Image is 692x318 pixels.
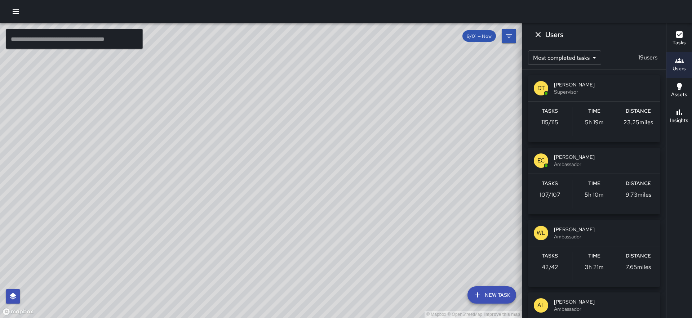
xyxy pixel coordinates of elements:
[585,263,604,272] p: 3h 21m
[626,263,651,272] p: 7.65 miles
[626,191,651,199] p: 9.73 miles
[540,191,560,199] p: 107 / 107
[542,252,558,260] h6: Tasks
[554,81,655,88] span: [PERSON_NAME]
[626,252,651,260] h6: Distance
[673,39,686,47] h6: Tasks
[624,118,653,127] p: 23.25 miles
[666,78,692,104] button: Assets
[585,118,604,127] p: 5h 19m
[542,180,558,188] h6: Tasks
[588,252,600,260] h6: Time
[666,26,692,52] button: Tasks
[528,75,660,142] button: DT[PERSON_NAME]SupervisorTasks115/115Time5h 19mDistance23.25miles
[554,153,655,161] span: [PERSON_NAME]
[554,233,655,240] span: Ambassador
[528,220,660,287] button: WL[PERSON_NAME]AmbassadorTasks42/42Time3h 21mDistance7.65miles
[670,117,688,125] h6: Insights
[531,27,545,42] button: Dismiss
[554,305,655,313] span: Ambassador
[635,53,660,62] p: 19 users
[537,229,545,237] p: WL
[528,50,601,65] div: Most completed tasks
[671,91,687,99] h6: Assets
[542,107,558,115] h6: Tasks
[554,226,655,233] span: [PERSON_NAME]
[537,156,545,165] p: EC
[541,118,558,127] p: 115 / 115
[528,148,660,214] button: EC[PERSON_NAME]AmbassadorTasks107/107Time5h 10mDistance9.73miles
[626,107,651,115] h6: Distance
[537,84,545,93] p: DT
[554,88,655,95] span: Supervisor
[545,29,563,40] h6: Users
[554,161,655,168] span: Ambassador
[666,52,692,78] button: Users
[502,29,516,43] button: Filters
[537,301,545,310] p: AL
[588,180,600,188] h6: Time
[462,33,496,39] span: 9/01 — Now
[588,107,600,115] h6: Time
[554,298,655,305] span: [PERSON_NAME]
[673,65,686,73] h6: Users
[542,263,558,272] p: 42 / 42
[626,180,651,188] h6: Distance
[585,191,604,199] p: 5h 10m
[467,286,516,304] button: New Task
[666,104,692,130] button: Insights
